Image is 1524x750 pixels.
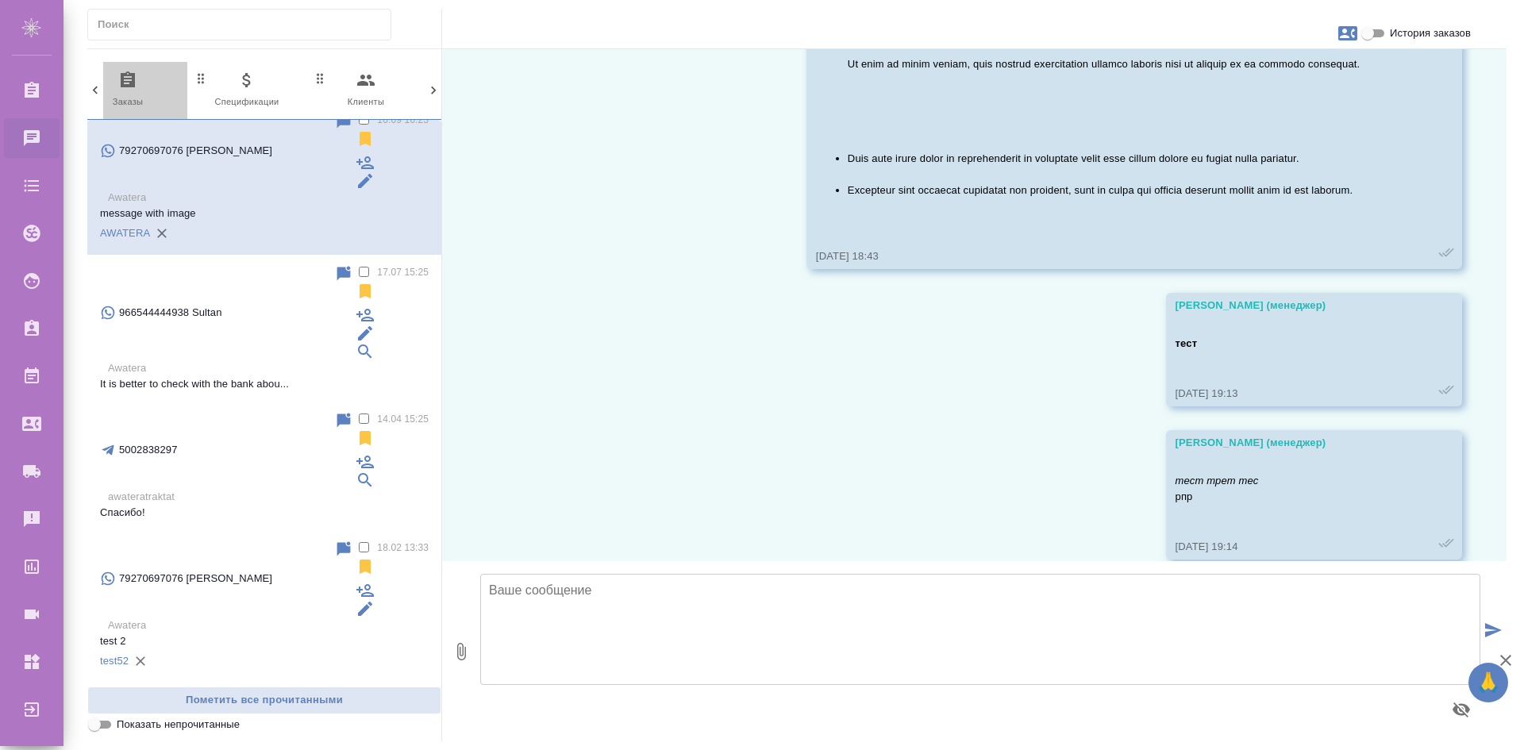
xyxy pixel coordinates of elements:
li: Excepteur sint occaecat cupidatat non proident, sunt in culpa qui officia deserunt mollit anim id... [848,183,1407,198]
div: Подписать на чат другого [356,581,375,600]
div: 79270697076 [PERSON_NAME]18.02 13:33Awateratest 2test52 [87,530,441,683]
p: It is better to check with the bank abou... [100,376,429,392]
div: [PERSON_NAME] (менеджер) [1176,435,1407,451]
span: Заказы [75,71,181,110]
span: Спецификации [194,71,300,110]
p: Ut enim ad minim veniam, quis nostrud exercitation ullamco laboris nisi ut aliquip ex ea commodo ... [848,56,1375,72]
span: Пометить все прочитанными [96,691,433,710]
p: test 2 [100,633,429,649]
span: 🙏 [1475,666,1502,699]
p: Awatera [108,190,429,206]
p: 966544444938 Sultan [119,305,222,321]
div: Подписать на чат другого [356,306,375,325]
p: рпр [1176,473,1407,505]
em: тест трет тес [1176,475,1259,487]
div: 500283829714.04 15:25awateratraktatСпасибо! [87,402,441,530]
button: Удалить привязку [129,649,152,673]
button: Пометить все прочитанными [87,687,441,714]
svg: Отписаться [356,129,375,148]
span: Показать непрочитанные [117,717,240,733]
p: 79270697076 [PERSON_NAME] [119,143,272,159]
li: Duis aute irure dolor in reprehenderit in voluptate velit esse cillum dolore eu fugiat nulla pari... [848,151,1407,167]
div: 79270697076 [PERSON_NAME]10.09 16:25Awateramessage with imageAWATERA [87,102,441,255]
div: [DATE] 18:43 [816,248,1407,264]
div: [DATE] 19:13 [1176,386,1407,402]
div: Пометить непрочитанным [334,264,353,283]
svg: Зажми и перетащи, чтобы поменять порядок вкладок [313,71,328,86]
div: Пометить непрочитанным [334,112,353,131]
svg: Отписаться [356,282,375,301]
p: Awatera [108,617,429,633]
strong: тест [1176,337,1198,349]
div: Подписать на чат другого [356,452,375,471]
div: Редактировать контакт [356,599,375,618]
p: 79270697076 [PERSON_NAME] [119,571,272,587]
div: Редактировать контакт [356,171,375,190]
button: Удалить привязку [150,221,174,245]
p: message with image [100,206,429,221]
span: Клиенты [313,71,419,110]
div: 966544444938 Sultan17.07 15:25AwateraIt is better to check with the bank abou... [87,255,441,402]
div: Подписать на чат другого [356,153,375,172]
div: Привязать клиента [356,471,375,490]
p: Awatera [108,360,429,376]
div: [PERSON_NAME] (менеджер) [1176,298,1407,313]
svg: Отписаться [356,557,375,576]
a: AWATERA [100,227,150,239]
button: Предпросмотр [1442,690,1480,729]
input: Поиск [98,13,391,36]
svg: Зажми и перетащи, чтобы поменять порядок вкладок [194,71,209,86]
div: [DATE] 19:14 [1176,539,1407,555]
button: 🙏 [1468,663,1508,702]
p: 14.04 15:25 [377,411,429,427]
p: awateratraktat [108,489,429,505]
svg: Отписаться [356,429,375,448]
a: test52 [100,655,129,667]
p: 10.09 16:25 [377,112,429,128]
button: Заявки [1329,14,1367,52]
span: История заказов [1390,25,1471,41]
p: Спасибо! [100,505,429,521]
p: 5002838297 [119,442,178,458]
div: Редактировать контакт [356,324,375,343]
p: 17.07 15:25 [377,264,429,280]
p: 18.02 13:33 [377,540,429,556]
